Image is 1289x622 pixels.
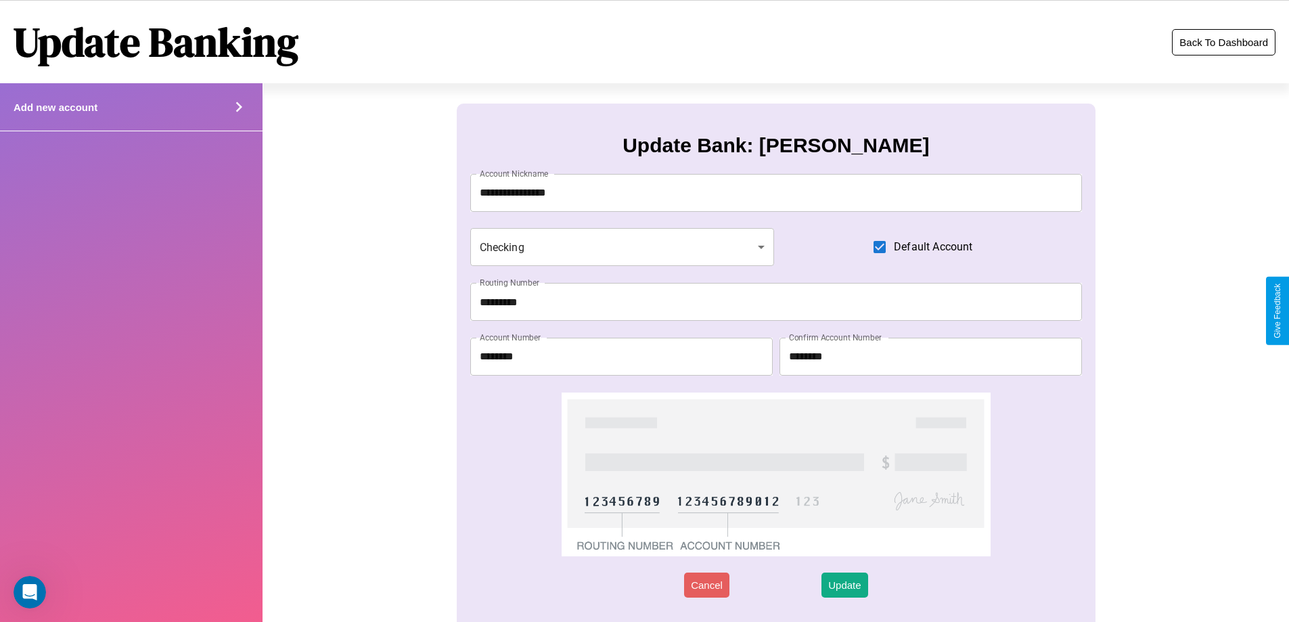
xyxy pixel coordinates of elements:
[1172,29,1275,55] button: Back To Dashboard
[14,14,298,70] h1: Update Banking
[14,576,46,608] iframe: Intercom live chat
[821,573,867,598] button: Update
[789,332,882,343] label: Confirm Account Number
[480,168,549,179] label: Account Nickname
[480,332,541,343] label: Account Number
[480,277,539,288] label: Routing Number
[562,393,990,556] img: check
[623,134,929,157] h3: Update Bank: [PERSON_NAME]
[894,239,972,255] span: Default Account
[684,573,729,598] button: Cancel
[470,228,775,266] div: Checking
[1273,284,1282,338] div: Give Feedback
[14,102,97,113] h4: Add new account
